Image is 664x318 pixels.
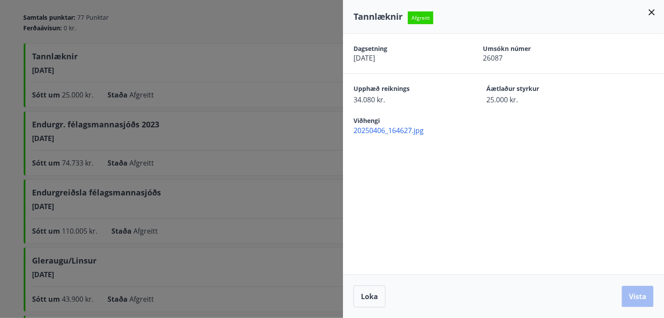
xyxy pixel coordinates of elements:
span: Afgreitt [408,11,433,24]
button: Loka [353,285,386,307]
span: Áætlaður styrkur [487,84,589,95]
span: Dagsetning [353,44,453,53]
span: Upphæð reiknings [353,84,456,95]
span: Tannlæknir [353,11,403,22]
span: Loka [361,292,378,301]
span: [DATE] [353,53,453,63]
span: 26087 [483,53,582,63]
span: 20250406_164627.jpg [353,126,664,135]
span: Umsókn númer [483,44,582,53]
span: 34.080 kr. [353,95,456,105]
span: Viðhengi [353,116,380,125]
span: 25.000 kr. [487,95,589,105]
